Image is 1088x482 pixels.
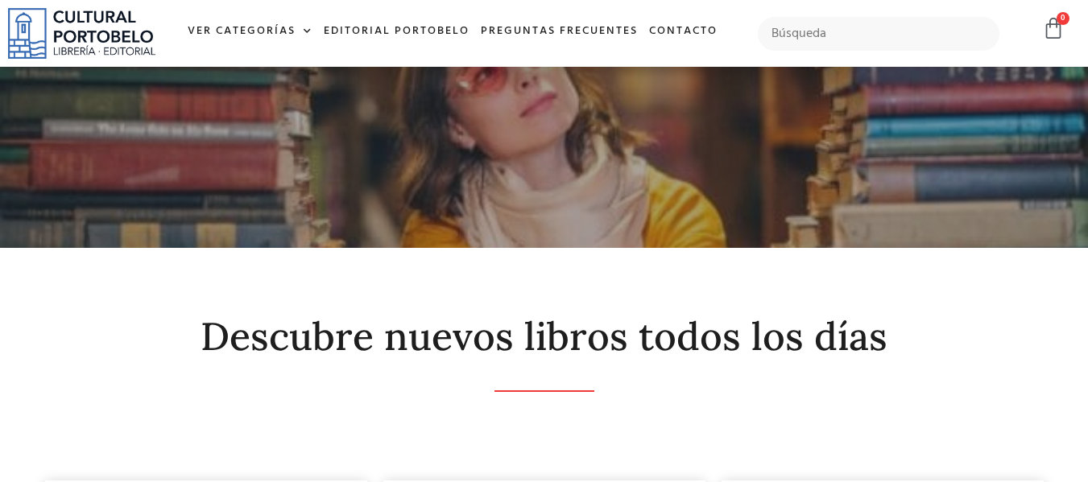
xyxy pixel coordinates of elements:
span: 0 [1057,12,1069,25]
a: 0 [1042,17,1065,40]
a: Ver Categorías [182,14,318,49]
a: Contacto [643,14,723,49]
input: Búsqueda [758,17,1000,51]
h2: Descubre nuevos libros todos los días [45,315,1044,358]
a: Editorial Portobelo [318,14,475,49]
a: Preguntas frecuentes [475,14,643,49]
